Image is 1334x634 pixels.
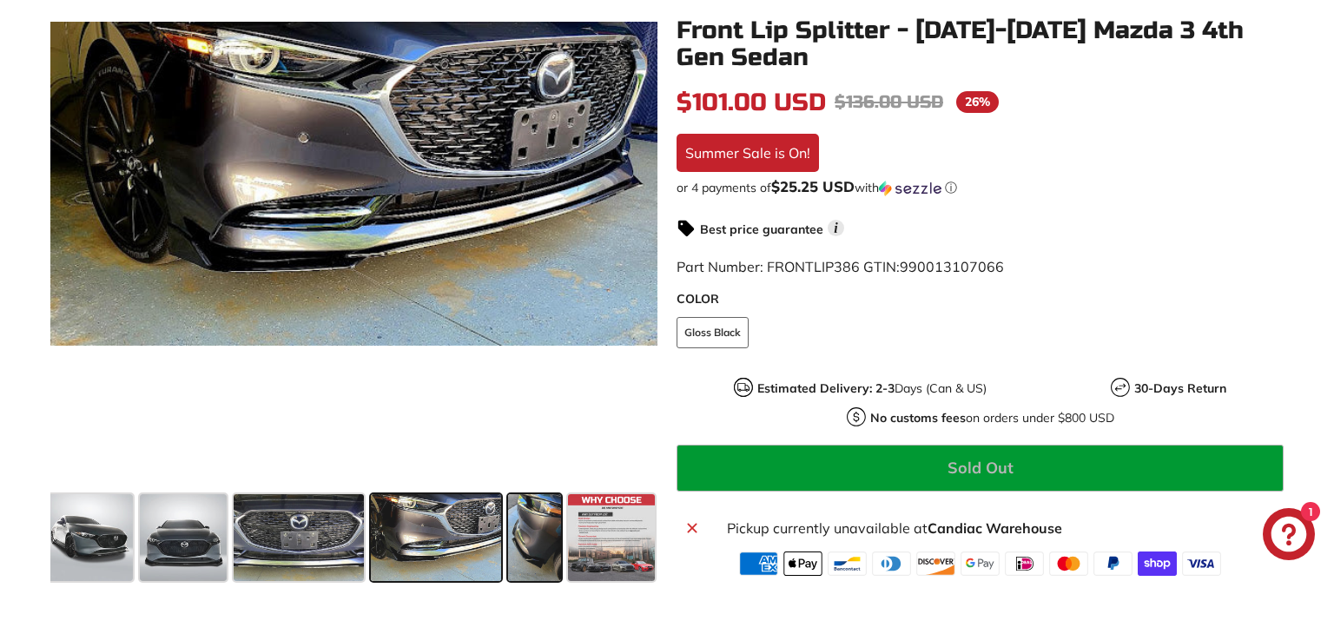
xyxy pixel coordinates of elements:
[677,17,1284,71] h1: Front Lip Splitter - [DATE]-[DATE] Mazda 3 4th Gen Sedan
[870,410,966,426] strong: No customs fees
[757,380,987,398] p: Days (Can & US)
[1258,508,1320,565] inbox-online-store-chat: Shopify online store chat
[1093,551,1133,576] img: paypal
[677,258,1004,275] span: Part Number: FRONTLIP386 GTIN:
[739,551,778,576] img: american_express
[677,179,1284,196] div: or 4 payments of$25.25 USDwithSezzle Click to learn more about Sezzle
[1138,551,1177,576] img: shopify_pay
[783,551,822,576] img: apple_pay
[828,551,867,576] img: bancontact
[948,458,1014,478] span: Sold Out
[727,518,1273,538] p: Pickup currently unavailable at
[956,91,999,113] span: 26%
[870,409,1114,427] p: on orders under $800 USD
[1005,551,1044,576] img: ideal
[700,221,823,237] strong: Best price guarantee
[1182,551,1221,576] img: visa
[828,220,844,236] span: i
[1134,380,1226,396] strong: 30-Days Return
[757,380,895,396] strong: Estimated Delivery: 2-3
[879,181,941,196] img: Sezzle
[1049,551,1088,576] img: master
[677,179,1284,196] div: or 4 payments of with
[928,519,1062,537] strong: Candiac Warehouse
[771,177,855,195] span: $25.25 USD
[677,88,826,117] span: $101.00 USD
[677,290,1284,308] label: COLOR
[677,134,819,172] div: Summer Sale is On!
[835,91,943,113] span: $136.00 USD
[916,551,955,576] img: discover
[872,551,911,576] img: diners_club
[961,551,1000,576] img: google_pay
[677,445,1284,492] button: Sold Out
[900,258,1004,275] span: 990013107066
